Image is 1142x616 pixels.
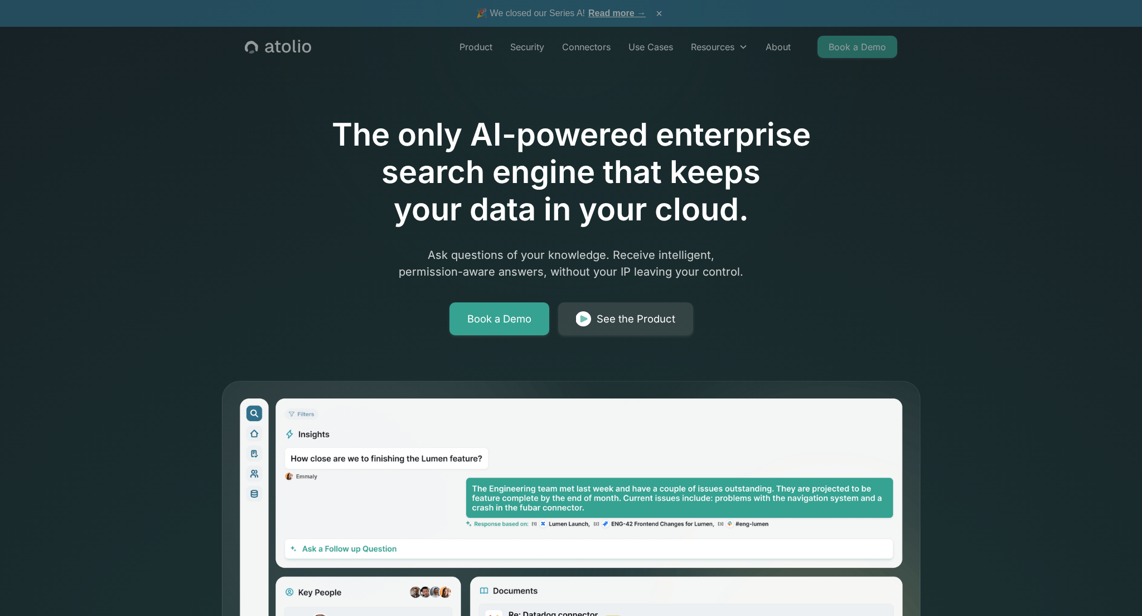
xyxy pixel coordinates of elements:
a: About [757,36,800,58]
span: 🎉 We closed our Series A! [476,7,646,20]
a: Product [451,36,501,58]
div: See the Product [597,311,675,327]
a: Security [501,36,553,58]
a: home [245,40,311,54]
h1: The only AI-powered enterprise search engine that keeps your data in your cloud. [285,116,856,229]
a: Book a Demo [817,36,897,58]
a: See the Product [558,302,693,336]
p: Ask questions of your knowledge. Receive intelligent, permission-aware answers, without your IP l... [357,247,785,280]
div: Resources [691,40,734,54]
a: Book a Demo [449,302,549,336]
a: Connectors [553,36,620,58]
button: × [652,7,666,20]
div: Resources [682,36,757,58]
a: Use Cases [620,36,682,58]
a: Read more → [588,8,646,18]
